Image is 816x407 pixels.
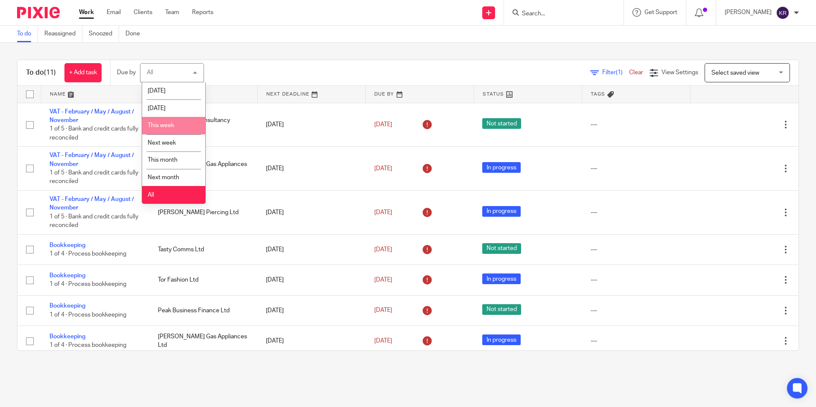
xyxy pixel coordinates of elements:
span: (1) [616,70,623,76]
span: Next week [148,140,176,146]
td: [DATE] [257,265,366,295]
a: VAT - February / May / August / November [50,109,134,123]
span: 1 of 5 · Bank and credit cards fully reconciled [50,126,138,141]
a: Bookkeeping [50,242,85,248]
div: --- [591,276,682,284]
div: --- [591,337,682,345]
span: 1 of 4 · Process bookkeeping [50,251,126,257]
h1: To do [26,68,56,77]
span: 1 of 4 · Process bookkeeping [50,282,126,288]
td: [DATE] [257,295,366,326]
span: Tags [591,92,605,96]
span: [DATE] [374,338,392,344]
a: Done [125,26,146,42]
img: Pixie [17,7,60,18]
td: [DATE] [257,326,366,356]
div: --- [591,164,682,173]
input: Search [521,10,598,18]
span: View Settings [662,70,698,76]
span: [DATE] [148,105,166,111]
span: 1 of 5 · Bank and credit cards fully reconciled [50,170,138,185]
span: [DATE] [148,88,166,94]
span: (11) [44,69,56,76]
td: Tor Fashion Ltd [149,265,258,295]
span: Not started [482,118,521,129]
span: In progress [482,206,521,217]
a: Bookkeeping [50,303,85,309]
span: Not started [482,304,521,315]
td: Peak Business Finance Ltd [149,295,258,326]
span: In progress [482,162,521,173]
td: [PERSON_NAME] Gas Appliances Ltd [149,326,258,356]
span: This month [148,157,178,163]
span: In progress [482,273,521,284]
td: [DATE] [257,234,366,265]
a: Bookkeeping [50,334,85,340]
p: [PERSON_NAME] [725,8,772,17]
div: --- [591,245,682,254]
p: Due by [117,68,136,77]
a: Clear [629,70,643,76]
div: --- [591,306,682,315]
a: Bookkeeping [50,273,85,279]
td: [DATE] [257,147,366,191]
div: --- [591,120,682,129]
span: [DATE] [374,122,392,128]
a: Snoozed [89,26,119,42]
img: svg%3E [776,6,790,20]
span: Filter [602,70,629,76]
span: [DATE] [374,277,392,283]
span: Select saved view [711,70,759,76]
a: To do [17,26,38,42]
div: All [147,70,153,76]
span: 1 of 4 · Process bookkeeping [50,312,126,318]
td: [PERSON_NAME] Piercing Ltd [149,191,258,235]
span: All [148,192,154,198]
span: Next month [148,174,179,180]
div: --- [591,208,682,217]
a: VAT - February / May / August / November [50,152,134,167]
a: Reassigned [44,26,82,42]
span: Not started [482,243,521,254]
a: Reports [192,8,213,17]
span: [DATE] [374,209,392,215]
a: VAT - February / May / August / November [50,196,134,211]
td: [DATE] [257,191,366,235]
span: Get Support [644,9,677,15]
a: Team [165,8,179,17]
td: [DATE] [257,103,366,147]
span: [DATE] [374,247,392,253]
td: Tasty Comms Ltd [149,234,258,265]
a: Clients [134,8,152,17]
a: Work [79,8,94,17]
span: 1 of 5 · Bank and credit cards fully reconciled [50,214,138,229]
span: [DATE] [374,166,392,172]
a: Email [107,8,121,17]
span: 1 of 4 · Process bookkeeping [50,342,126,348]
a: + Add task [64,63,102,82]
span: In progress [482,334,521,345]
span: This week [148,122,174,128]
span: [DATE] [374,308,392,314]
